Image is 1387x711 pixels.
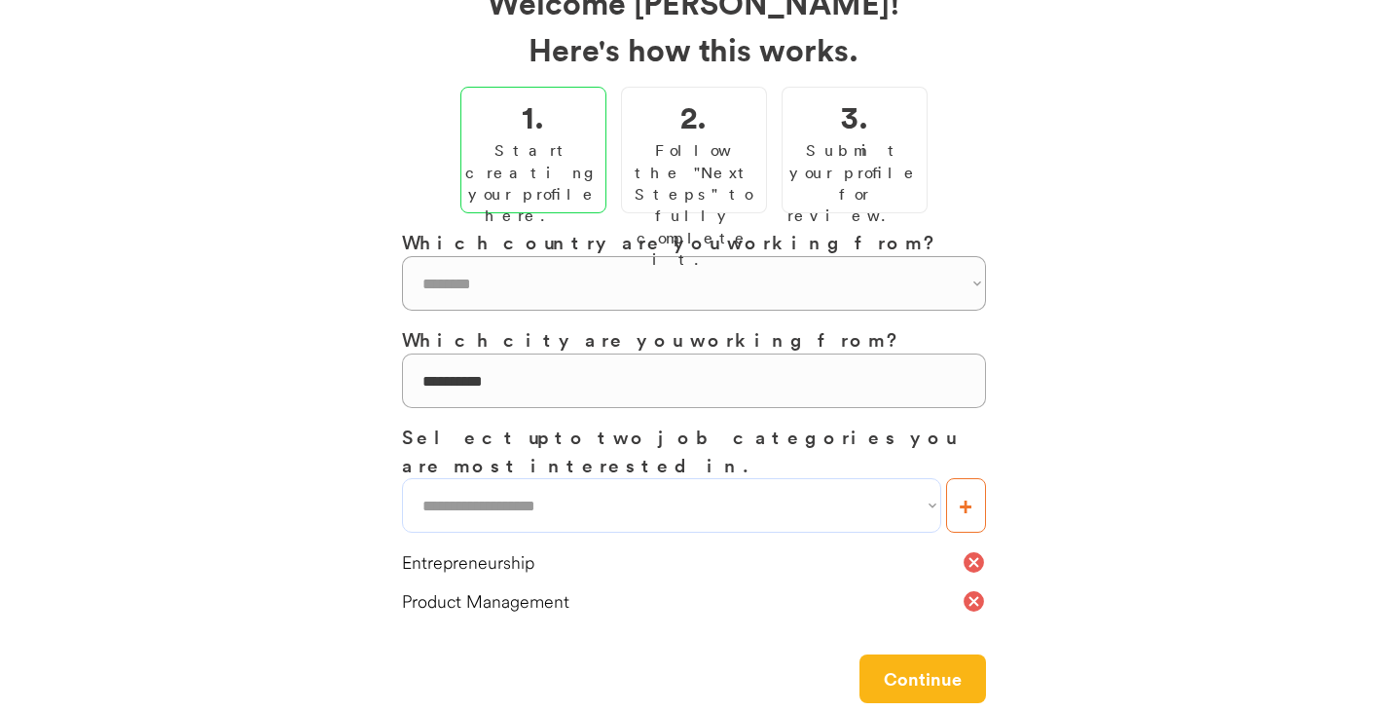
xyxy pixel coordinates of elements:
h2: 2. [680,93,707,139]
h2: 1. [522,93,544,139]
h2: 3. [841,93,868,139]
button: + [946,478,986,533]
button: cancel [962,589,986,614]
div: Product Management [402,589,962,614]
button: cancel [962,550,986,575]
div: Entrepreneurship [402,550,962,575]
button: Continue [859,655,986,703]
h3: Select up to two job categories you are most interested in. [402,423,986,478]
div: Follow the "Next Steps" to fully complete it. [627,139,761,270]
div: Start creating your profile here. [465,139,602,227]
h3: Which country are you working from? [402,228,986,256]
div: Submit your profile for review. [787,139,922,227]
h3: Which city are you working from? [402,325,986,354]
